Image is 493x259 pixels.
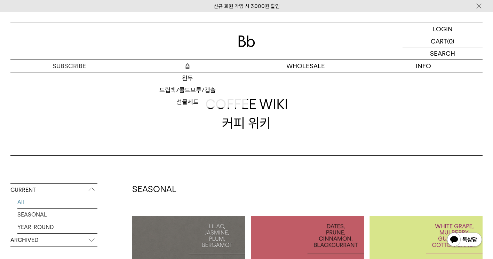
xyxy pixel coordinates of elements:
a: CART (0) [403,35,483,47]
img: 로고 [238,36,255,47]
div: 커피 위키 [205,95,288,132]
p: ARCHIVED [10,234,97,246]
img: 카카오톡 채널 1:1 채팅 버튼 [446,232,483,249]
a: YEAR-ROUND [17,221,97,233]
h2: SEASONAL [132,183,483,195]
p: WHOLESALE [247,60,365,72]
a: 선물세트 [128,96,246,108]
a: SUBSCRIBE [10,60,128,72]
p: INFO [365,60,483,72]
a: LOGIN [403,23,483,35]
p: CART [431,35,447,47]
a: 숍 [128,60,246,72]
a: 원두 [128,72,246,84]
p: CURRENT [10,184,97,196]
a: All [17,196,97,208]
a: 신규 회원 가입 시 3,000원 할인 [214,3,280,9]
span: COFFEE WIKI [205,95,288,113]
p: LOGIN [433,23,453,35]
p: (0) [447,35,454,47]
a: 드립백/콜드브루/캡슐 [128,84,246,96]
p: SEARCH [430,47,455,60]
a: SEASONAL [17,209,97,221]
